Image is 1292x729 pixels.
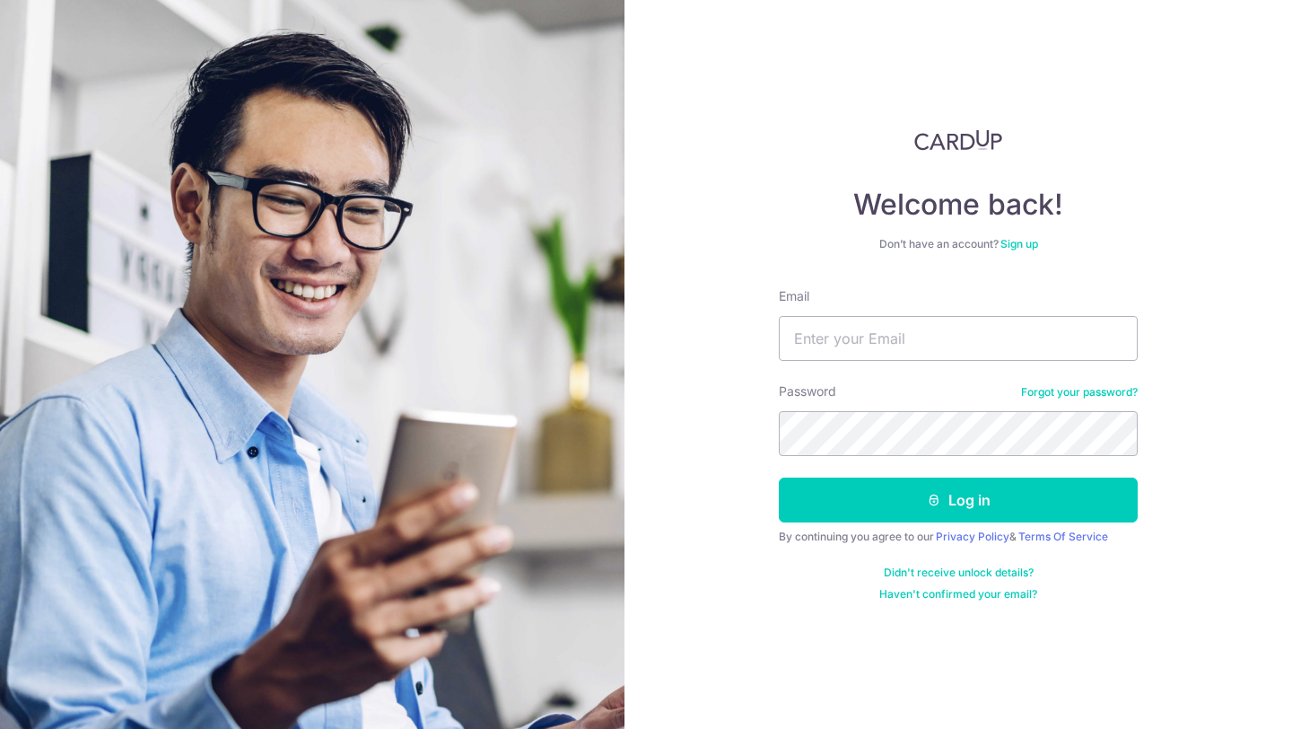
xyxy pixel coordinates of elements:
[779,187,1138,223] h4: Welcome back!
[879,587,1037,602] a: Haven't confirmed your email?
[1021,385,1138,400] a: Forgot your password?
[1018,530,1108,543] a: Terms Of Service
[779,237,1138,251] div: Don’t have an account?
[779,530,1138,544] div: By continuing you agree to our &
[884,566,1034,580] a: Didn't receive unlock details?
[1000,237,1038,250] a: Sign up
[914,129,1002,151] img: CardUp Logo
[779,382,836,400] label: Password
[936,530,1009,543] a: Privacy Policy
[779,316,1138,361] input: Enter your Email
[779,287,809,305] label: Email
[779,478,1138,523] button: Log in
